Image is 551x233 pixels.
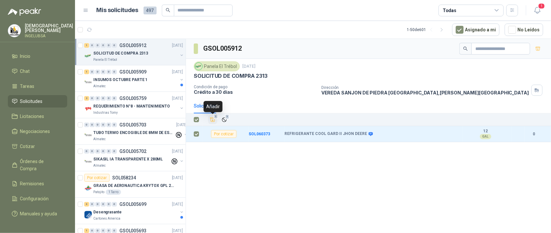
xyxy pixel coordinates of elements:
div: 0 [95,202,100,207]
div: 0 [101,202,106,207]
p: SOLICITUD DE COMPRA 2313 [93,50,148,57]
div: 0 [106,202,111,207]
div: 0 [106,96,111,101]
span: Cotizar [20,143,35,150]
div: 0 [84,123,89,127]
a: Por cotizarSOL058234[DATE] Company LogoGRASA DE AERONAUTICA KRYTOX GPL 207 (SE ADJUNTA IMAGEN DE ... [75,171,186,198]
a: 0 0 0 0 0 0 GSOL005702[DATE] Company LogoSIKASIL IA TRANSPARENTE X 280MLAlmatec [84,147,184,168]
p: [DATE] [172,175,183,181]
a: Chat [8,65,67,77]
p: TUBO TERMO ENCOGIBLE DE 8MM DE ESPESOR X 5CMS [93,130,175,136]
span: 1 [214,114,218,119]
div: 0 [95,70,100,74]
b: 12 [463,129,508,134]
p: GSOL005699 [119,202,146,207]
span: Órdenes de Compra [20,158,61,172]
p: SOLICITUD DE COMPRA 2313 [194,73,268,79]
div: 1 [84,70,89,74]
p: [DATE] [172,42,183,49]
p: GRASA DE AERONAUTICA KRYTOX GPL 207 (SE ADJUNTA IMAGEN DE REFERENCIA) [93,183,175,189]
p: Panela El Trébol [93,57,117,62]
div: 0 [112,149,117,154]
img: Company Logo [84,52,92,60]
span: Configuración [20,195,49,202]
span: search [463,46,468,51]
p: GSOL005693 [119,228,146,233]
p: [DATE] [172,201,183,208]
p: [DATE] [176,122,187,128]
span: search [166,8,170,12]
div: 1 [84,228,89,233]
a: Negociaciones [8,125,67,138]
div: 0 [84,149,89,154]
div: 0 [95,43,100,48]
p: Almatec [93,84,106,89]
p: Industrias Tomy [93,110,118,115]
img: Company Logo [84,131,92,139]
div: 0 [101,96,106,101]
img: Company Logo [8,25,21,37]
div: 1 Tarro [106,190,121,195]
p: [DATE] [172,95,183,102]
p: INSUMOS OCTUBRE PARTE 1 [93,77,147,83]
a: Configuración [8,192,67,205]
div: Por cotizar [84,174,110,182]
p: VEREDA SANJON DE PIEDRA [GEOGRAPHIC_DATA] , [PERSON_NAME][GEOGRAPHIC_DATA] [321,90,529,95]
span: 1 [538,3,545,9]
div: 0 [90,123,95,127]
b: 0 [525,131,543,137]
div: 2 [84,96,89,101]
a: Cotizar [8,140,67,153]
a: 3 0 0 0 0 0 GSOL005699[DATE] Company LogoDesengrasanteCartones America [84,200,184,221]
button: 1 [531,5,543,16]
p: Condición de pago [194,85,316,89]
div: 0 [101,123,106,127]
div: Panela El Trébol [194,61,240,71]
p: GSOL005703 [119,123,146,127]
div: 1 [84,43,89,48]
a: Inicio [8,50,67,62]
a: 1 0 0 0 0 0 GSOL005912[DATE] Company LogoSOLICITUD DE COMPRA 2313Panela El Trébol [84,42,184,62]
a: Tareas [8,80,67,92]
p: Dirección [321,85,529,90]
span: Negociaciones [20,128,50,135]
div: 0 [90,202,95,207]
div: 0 [101,149,106,154]
div: Por cotizar [211,130,237,138]
div: 0 [101,43,106,48]
div: 0 [101,70,106,74]
div: 0 [95,123,100,127]
button: Asignado a mi [452,24,499,36]
button: Añadir [208,115,217,124]
p: REQUERIMIENTO N°8 - MANTENIMIENTO [93,103,170,109]
p: Almatec [93,137,106,142]
p: INGELUBSA [25,34,73,38]
div: 0 [90,96,95,101]
div: 0 [112,43,117,48]
div: 0 [112,202,117,207]
img: Company Logo [84,184,92,192]
div: 0 [90,228,95,233]
p: Almatec [93,163,106,168]
div: 0 [106,149,111,154]
div: 3 [84,202,89,207]
p: Cartones America [93,216,120,221]
img: Company Logo [84,78,92,86]
span: 497 [144,7,157,14]
img: Company Logo [195,63,202,70]
div: Añadir [204,101,222,112]
div: 0 [112,70,117,74]
div: 0 [112,123,117,127]
p: [DATE] [172,148,183,155]
p: [DATE] [242,63,255,70]
div: 0 [106,70,111,74]
img: Company Logo [84,211,92,219]
p: GSOL005912 [119,43,146,48]
div: GAL [480,134,491,139]
a: SOL060373 [249,132,270,136]
div: 0 [112,228,117,233]
b: REFRIGERANTE COOL GARD II JHON DEERE [284,131,367,137]
h1: Mis solicitudes [97,6,138,15]
div: 0 [90,70,95,74]
span: Remisiones [20,180,44,187]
